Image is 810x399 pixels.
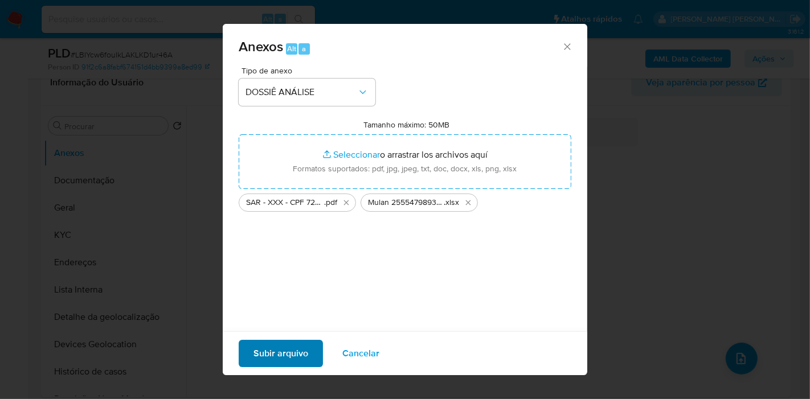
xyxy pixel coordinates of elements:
[246,87,357,98] span: DOSSIÊ ANÁLISE
[239,36,283,56] span: Anexos
[444,197,459,208] span: .xlsx
[328,340,394,367] button: Cancelar
[364,120,450,130] label: Tamanho máximo: 50MB
[302,43,306,54] span: a
[562,41,572,51] button: Cerrar
[339,196,353,209] button: Eliminar SAR - XXX - CPF 72736429168 - EFRAIN CRUZ LLUSCO.pdf
[239,340,323,367] button: Subir arquivo
[242,67,378,75] span: Tipo de anexo
[287,43,296,54] span: Alt
[368,197,444,208] span: Mulan 2555479893_2025_10_07_10_57_30
[239,79,375,106] button: DOSSIÊ ANÁLISE
[324,197,337,208] span: .pdf
[342,341,379,366] span: Cancelar
[461,196,475,209] button: Eliminar Mulan 2555479893_2025_10_07_10_57_30.xlsx
[253,341,308,366] span: Subir arquivo
[239,189,571,212] ul: Archivos seleccionados
[246,197,324,208] span: SAR - XXX - CPF 72736429168 - [PERSON_NAME] LLUSCO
